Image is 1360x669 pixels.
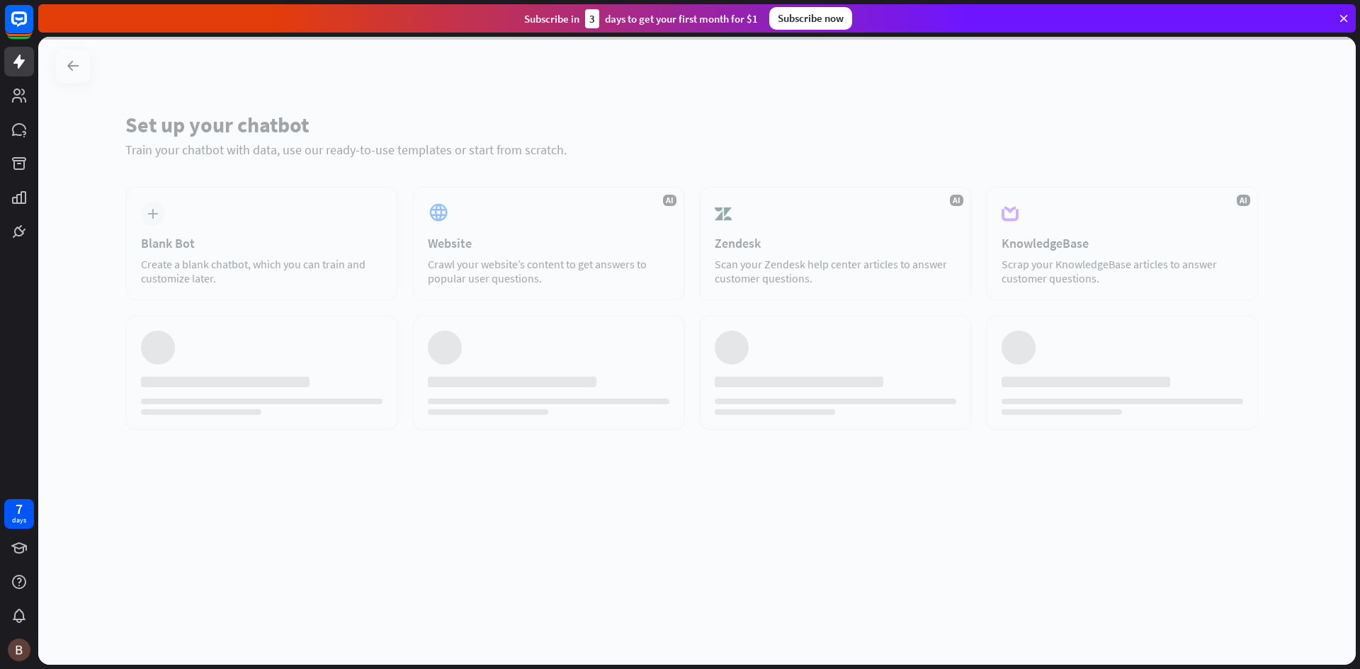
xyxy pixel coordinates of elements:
[585,9,599,28] div: 3
[12,515,26,525] div: days
[4,499,34,529] a: 7 days
[16,503,23,515] div: 7
[524,9,758,28] div: Subscribe in days to get your first month for $1
[769,7,852,30] div: Subscribe now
